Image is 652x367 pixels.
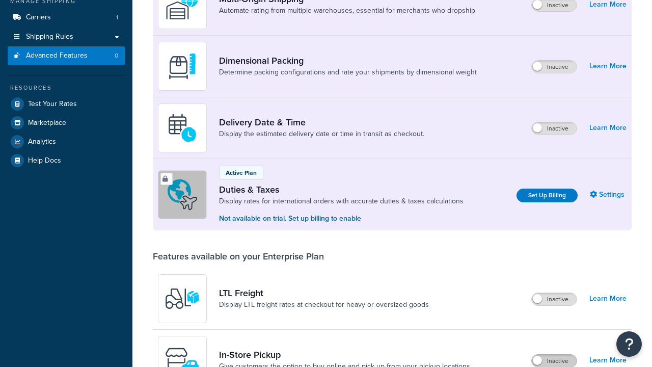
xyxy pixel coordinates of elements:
a: LTL Freight [219,287,429,299]
span: Analytics [28,138,56,146]
a: Determine packing configurations and rate your shipments by dimensional weight [219,67,477,77]
li: Advanced Features [8,46,125,65]
img: gfkeb5ejjkALwAAAABJRU5ErkJggg== [165,110,200,146]
a: Learn More [589,121,627,135]
p: Active Plan [226,168,257,177]
span: 0 [115,51,118,60]
a: Analytics [8,133,125,151]
span: Help Docs [28,156,61,165]
a: Learn More [589,292,627,306]
a: Marketplace [8,114,125,132]
a: Display the estimated delivery date or time in transit as checkout. [219,129,424,139]
a: Set Up Billing [517,189,578,202]
span: Marketplace [28,119,66,127]
div: Features available on your Enterprise Plan [153,251,324,262]
img: DTVBYsAAAAAASUVORK5CYII= [165,48,200,84]
label: Inactive [532,355,577,367]
a: Advanced Features0 [8,46,125,65]
a: Carriers1 [8,8,125,27]
p: Not available on trial. Set up billing to enable [219,213,464,224]
a: Help Docs [8,151,125,170]
span: Shipping Rules [26,33,73,41]
a: Automate rating from multiple warehouses, essential for merchants who dropship [219,6,475,16]
a: Settings [590,188,627,202]
span: Test Your Rates [28,100,77,109]
a: Dimensional Packing [219,55,477,66]
button: Open Resource Center [616,331,642,357]
label: Inactive [532,61,577,73]
a: Display LTL freight rates at checkout for heavy or oversized goods [219,300,429,310]
span: Carriers [26,13,51,22]
a: Delivery Date & Time [219,117,424,128]
a: Test Your Rates [8,95,125,113]
span: Advanced Features [26,51,88,60]
a: In-Store Pickup [219,349,470,360]
li: Carriers [8,8,125,27]
div: Resources [8,84,125,92]
a: Shipping Rules [8,28,125,46]
label: Inactive [532,122,577,135]
a: Display rates for international orders with accurate duties & taxes calculations [219,196,464,206]
img: y79ZsPf0fXUFUhFXDzUgf+ktZg5F2+ohG75+v3d2s1D9TjoU8PiyCIluIjV41seZevKCRuEjTPPOKHJsQcmKCXGdfprl3L4q7... [165,281,200,317]
label: Inactive [532,293,577,305]
a: Learn More [589,59,627,73]
a: Duties & Taxes [219,184,464,195]
span: 1 [116,13,118,22]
